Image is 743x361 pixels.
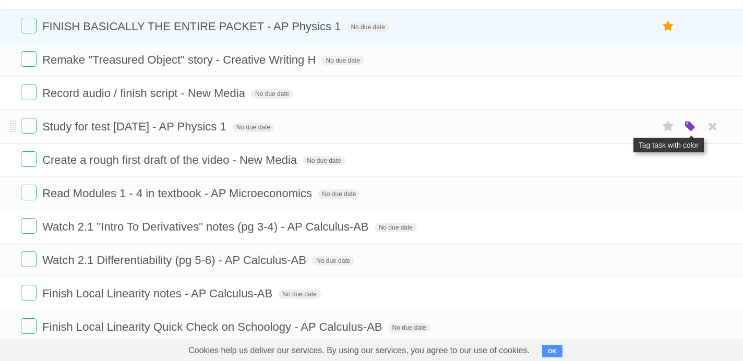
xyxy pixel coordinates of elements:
[232,123,274,132] span: No due date
[318,189,360,199] span: No due date
[21,18,37,33] label: Done
[321,56,364,65] span: No due date
[251,89,293,99] span: No due date
[21,85,37,100] label: Done
[42,287,275,300] span: Finish Local Linearity notes - AP Calculus-AB
[346,22,389,32] span: No due date
[388,323,430,332] span: No due date
[21,51,37,67] label: Done
[42,320,385,333] span: Finish Local Linearity Quick Check on Schoology - AP Calculus-AB
[278,290,320,299] span: No due date
[21,218,37,234] label: Done
[658,18,678,35] label: Star task
[42,53,318,66] span: Remake "Treasured Object" story - Creative Writing H
[21,285,37,300] label: Done
[42,87,248,100] span: Record audio / finish script - New Media
[21,151,37,167] label: Done
[42,220,371,233] span: Watch 2.1 "Intro To Derivatives" notes (pg 3-4) - AP Calculus-AB
[42,120,229,133] span: Study for test [DATE] - AP Physics 1
[303,156,345,165] span: No due date
[21,318,37,334] label: Done
[312,256,354,266] span: No due date
[21,251,37,267] label: Done
[42,153,299,166] span: Create a rough first draft of the video - New Media
[42,254,309,267] span: Watch 2.1 Differentiability (pg 5-6) - AP Calculus-AB
[542,345,562,357] button: OK
[375,223,417,232] span: No due date
[21,118,37,134] label: Done
[42,20,343,33] span: FINISH BASICALLY THE ENTIRE PACKET - AP Physics 1
[42,187,315,200] span: Read Modules 1 - 4 in textbook - AP Microeconomics
[178,340,540,361] span: Cookies help us deliver our services. By using our services, you agree to our use of cookies.
[658,118,678,135] label: Star task
[21,185,37,200] label: Done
